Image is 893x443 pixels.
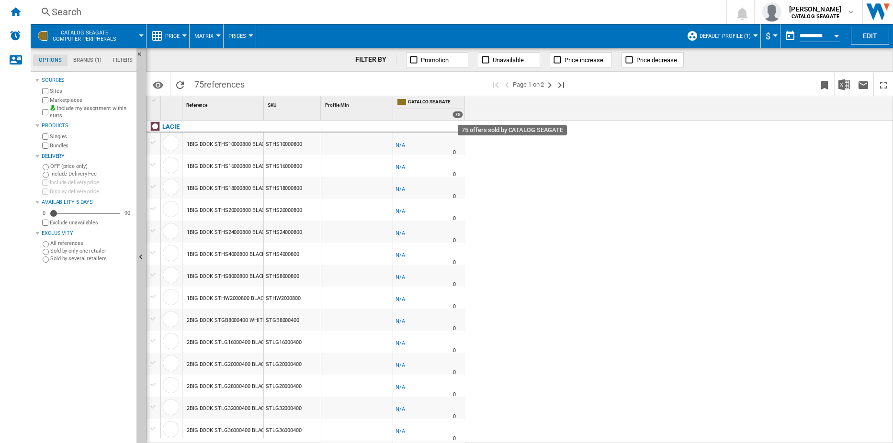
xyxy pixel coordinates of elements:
[565,56,603,64] span: Price increase
[187,266,276,288] div: 1BIG DOCK STHS8000800 BLACK 8TB
[50,219,133,226] label: Exclude unavailables
[42,106,48,118] input: Include my assortment within stats
[264,331,321,353] div: STLG16000400
[194,24,218,48] div: Matrix
[10,30,21,41] img: alerts-logo.svg
[184,96,263,111] div: Reference Sort None
[165,24,184,48] button: Price
[264,287,321,309] div: STHW2000800
[42,143,48,149] input: Bundles
[264,265,321,287] div: STHS8000800
[453,148,456,157] div: Delivery Time : 0 day
[50,255,133,262] label: Sold by several retailers
[396,427,405,436] div: N/A
[228,33,246,39] span: Prices
[490,73,501,96] button: First page
[453,214,456,223] div: Delivery Time : 0 day
[700,24,756,48] button: Default profile (1)
[323,96,393,111] div: Profile Min Sort None
[187,376,282,398] div: 2BIG DOCK STLG28000400 BLACK 28TB
[170,73,190,96] button: Reload
[52,5,701,19] div: Search
[762,2,781,22] img: profile.jpg
[204,79,245,89] span: references
[148,76,168,93] button: Options
[264,419,321,441] div: STLG36000400
[228,24,251,48] button: Prices
[50,209,120,218] md-slider: Availability
[396,273,405,282] div: N/A
[453,258,456,267] div: Delivery Time : 0 day
[766,24,775,48] button: $
[35,24,141,48] div: CATALOG SEAGATEComputer peripherals
[851,27,889,44] button: Edit
[50,105,56,111] img: mysite-bg-18x18.png
[264,199,321,221] div: STHS20000800
[355,55,396,65] div: FILTER BY
[264,309,321,331] div: STGB8000400
[828,26,845,43] button: Open calendar
[453,236,456,245] div: Delivery Time : 0 day
[187,288,278,310] div: 1BIG DOCK STHW2000800 BLACK 2TB
[187,221,282,244] div: 1BIG DOCK STHS24000800 BLACK 24TB
[42,230,133,237] div: Exclusivity
[396,185,405,194] div: N/A
[264,133,321,155] div: STHS10000800
[513,73,544,96] span: Page 1 on 2
[43,172,49,178] input: Include Delivery Fee
[395,96,465,120] div: CATALOG SEAGATE 75 offers sold by CATALOG SEAGATE
[406,52,468,67] button: Promotion
[396,207,405,216] div: N/A
[187,199,282,221] div: 1BIG DOCK STHS20000800 BLACK 20TB
[815,73,834,96] button: Bookmark this report
[40,210,48,217] div: 0
[186,102,207,108] span: Reference
[396,295,405,304] div: N/A
[268,102,277,108] span: SKU
[636,56,677,64] span: Price decrease
[453,170,456,179] div: Delivery Time : 0 day
[187,398,282,420] div: 2BIG DOCK STLG32000400 BLACK 32TB
[107,55,138,66] md-tab-item: Filters
[408,99,463,107] span: CATALOG SEAGATE
[190,73,249,93] span: 75
[264,397,321,419] div: STLG32000400
[50,170,133,177] label: Include Delivery Fee
[33,55,68,66] md-tab-item: Options
[478,52,540,67] button: Unavailable
[187,310,276,332] div: 2BIG DOCK STGB8000400 WHITE 8TB
[396,251,405,260] div: N/A
[50,142,133,149] label: Bundles
[789,4,841,14] span: [PERSON_NAME]
[453,368,456,377] div: Delivery Time : 0 day
[50,133,133,140] label: Singles
[42,122,133,130] div: Products
[874,73,893,96] button: Maximize
[550,52,612,67] button: Price increase
[325,102,349,108] span: Profile Min
[43,241,49,247] input: All references
[43,256,49,263] input: Sold by several retailers
[187,332,282,354] div: 2BIG DOCK STLG16000400 BLACK 16TB
[50,163,133,170] label: OFF (price only)
[761,24,780,48] md-menu: Currency
[687,24,756,48] div: Default profile (1)
[50,179,133,186] label: Include delivery price
[266,96,321,111] div: SKU Sort None
[396,383,405,392] div: N/A
[42,220,48,226] input: Display delivery price
[854,73,873,96] button: Send this report by email
[453,346,456,355] div: Delivery Time : 0 day
[493,56,524,64] span: Unavailable
[187,177,282,199] div: 1BIG DOCK STHS18000800 BLACK 18TB
[50,247,133,255] label: Sold by only one retailer
[396,361,405,370] div: N/A
[184,96,263,111] div: Sort None
[780,26,800,45] button: md-calendar
[42,199,133,206] div: Availability 5 Days
[835,73,854,96] button: Download in Excel
[50,97,133,104] label: Marketplaces
[42,77,133,84] div: Sources
[165,33,180,39] span: Price
[53,24,126,48] button: CATALOG SEAGATEComputer peripherals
